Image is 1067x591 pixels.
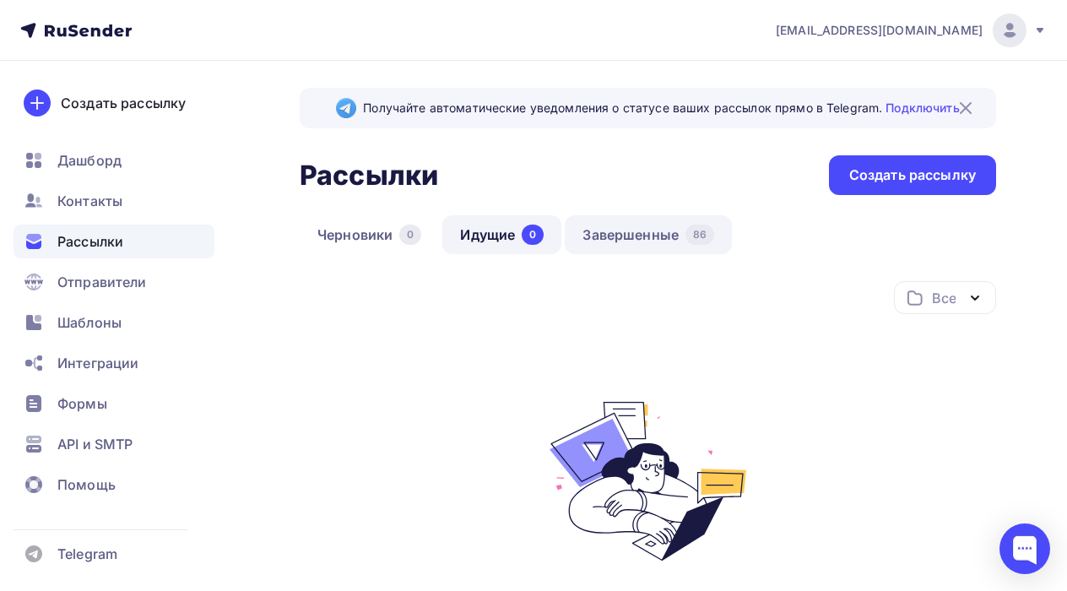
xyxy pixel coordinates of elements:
[14,184,214,218] a: Контакты
[300,159,438,192] h2: Рассылки
[14,387,214,420] a: Формы
[57,191,122,211] span: Контакты
[522,225,544,245] div: 0
[300,215,439,254] a: Черновики0
[685,225,714,245] div: 86
[894,281,996,314] button: Все
[57,150,122,171] span: Дашборд
[932,288,956,308] div: Все
[14,306,214,339] a: Шаблоны
[61,93,186,113] div: Создать рассылку
[57,272,147,292] span: Отправители
[776,22,983,39] span: [EMAIL_ADDRESS][DOMAIN_NAME]
[57,312,122,333] span: Шаблоны
[57,393,107,414] span: Формы
[57,474,116,495] span: Помощь
[57,231,123,252] span: Рассылки
[57,434,133,454] span: API и SMTP
[57,353,138,373] span: Интеграции
[363,100,959,117] span: Получайте автоматические уведомления о статусе ваших рассылок прямо в Telegram.
[565,215,732,254] a: Завершенные86
[776,14,1047,47] a: [EMAIL_ADDRESS][DOMAIN_NAME]
[14,225,214,258] a: Рассылки
[886,100,959,115] a: Подключить
[14,144,214,177] a: Дашборд
[14,265,214,299] a: Отправители
[442,215,561,254] a: Идущие0
[849,165,976,185] div: Создать рассылку
[399,225,421,245] div: 0
[336,98,356,118] img: Telegram
[57,544,117,564] span: Telegram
